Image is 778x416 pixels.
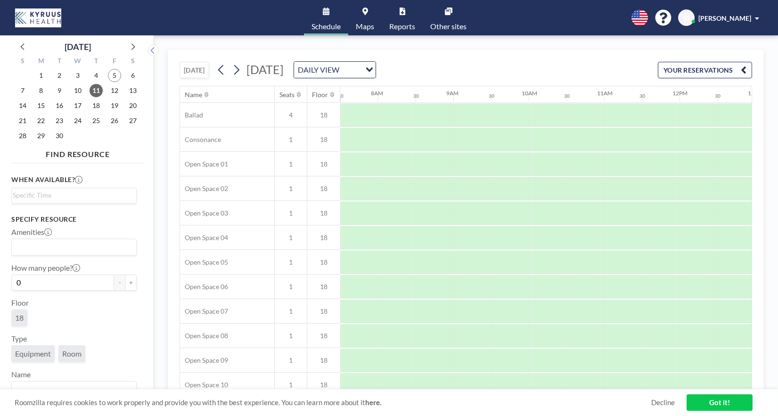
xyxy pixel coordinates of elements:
[126,69,139,82] span: Saturday, September 6, 2025
[34,129,48,142] span: Monday, September 29, 2025
[16,114,29,127] span: Sunday, September 21, 2025
[430,23,467,30] span: Other sites
[275,160,307,168] span: 1
[114,275,125,291] button: -
[180,135,221,144] span: Consonance
[180,258,228,266] span: Open Space 05
[371,90,383,97] div: 8AM
[16,84,29,97] span: Sunday, September 7, 2025
[338,93,344,99] div: 30
[698,14,751,22] span: [PERSON_NAME]
[275,233,307,242] span: 1
[126,114,139,127] span: Saturday, September 27, 2025
[105,56,123,68] div: F
[126,84,139,97] span: Saturday, September 13, 2025
[294,62,376,78] div: Search for option
[12,239,136,255] div: Search for option
[11,370,31,379] label: Name
[13,190,131,200] input: Search for option
[90,69,103,82] span: Thursday, September 4, 2025
[307,356,340,365] span: 18
[180,381,228,389] span: Open Space 10
[311,23,341,30] span: Schedule
[275,283,307,291] span: 1
[180,356,228,365] span: Open Space 09
[11,334,27,343] label: Type
[11,146,144,159] h4: FIND RESOURCE
[11,227,52,237] label: Amenities
[275,332,307,340] span: 1
[651,398,675,407] a: Decline
[683,14,690,22] span: SS
[90,114,103,127] span: Thursday, September 25, 2025
[279,91,295,99] div: Seats
[639,93,645,99] div: 30
[307,135,340,144] span: 18
[34,69,48,82] span: Monday, September 1, 2025
[748,90,760,97] div: 1PM
[71,99,84,112] span: Wednesday, September 17, 2025
[564,93,570,99] div: 30
[185,91,202,99] div: Name
[307,283,340,291] span: 18
[365,398,381,407] a: here.
[108,69,121,82] span: Friday, September 5, 2025
[13,383,131,396] input: Search for option
[275,209,307,217] span: 1
[11,215,137,224] h3: Specify resource
[34,114,48,127] span: Monday, September 22, 2025
[123,56,142,68] div: S
[32,56,50,68] div: M
[14,56,32,68] div: S
[275,184,307,193] span: 1
[715,93,721,99] div: 30
[307,307,340,316] span: 18
[90,84,103,97] span: Thursday, September 11, 2025
[296,64,341,76] span: DAILY VIEW
[108,114,121,127] span: Friday, September 26, 2025
[307,111,340,119] span: 18
[307,233,340,242] span: 18
[11,298,29,308] label: Floor
[71,69,84,82] span: Wednesday, September 3, 2025
[246,62,284,76] span: [DATE]
[34,99,48,112] span: Monday, September 15, 2025
[275,111,307,119] span: 4
[307,258,340,266] span: 18
[71,84,84,97] span: Wednesday, September 10, 2025
[13,241,131,253] input: Search for option
[16,129,29,142] span: Sunday, September 28, 2025
[126,99,139,112] span: Saturday, September 20, 2025
[446,90,459,97] div: 9AM
[108,84,121,97] span: Friday, September 12, 2025
[125,275,137,291] button: +
[34,84,48,97] span: Monday, September 8, 2025
[307,209,340,217] span: 18
[180,111,203,119] span: Ballad
[275,307,307,316] span: 1
[53,114,66,127] span: Tuesday, September 23, 2025
[307,332,340,340] span: 18
[342,64,360,76] input: Search for option
[522,90,537,97] div: 10AM
[180,233,228,242] span: Open Space 04
[275,381,307,389] span: 1
[108,99,121,112] span: Friday, September 19, 2025
[15,349,51,358] span: Equipment
[597,90,613,97] div: 11AM
[312,91,328,99] div: Floor
[307,184,340,193] span: 18
[90,99,103,112] span: Thursday, September 18, 2025
[413,93,419,99] div: 30
[307,381,340,389] span: 18
[53,129,66,142] span: Tuesday, September 30, 2025
[53,84,66,97] span: Tuesday, September 9, 2025
[12,188,136,202] div: Search for option
[687,394,753,411] a: Got it!
[87,56,105,68] div: T
[65,40,91,53] div: [DATE]
[356,23,374,30] span: Maps
[180,160,228,168] span: Open Space 01
[71,114,84,127] span: Wednesday, September 24, 2025
[658,62,752,78] button: YOUR RESERVATIONS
